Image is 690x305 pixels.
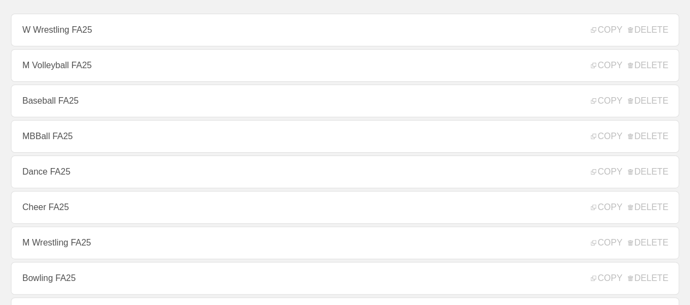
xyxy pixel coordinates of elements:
[11,226,679,259] a: M Wrestling FA25
[628,25,668,35] span: DELETE
[591,131,622,141] span: COPY
[11,120,679,153] a: MBBall FA25
[11,14,679,46] a: W Wrestling FA25
[591,61,622,70] span: COPY
[591,25,622,35] span: COPY
[628,131,668,141] span: DELETE
[11,262,679,295] a: Bowling FA25
[591,167,622,177] span: COPY
[628,167,668,177] span: DELETE
[591,96,622,106] span: COPY
[628,96,668,106] span: DELETE
[11,156,679,188] a: Dance FA25
[11,49,679,82] a: M Volleyball FA25
[11,191,679,224] a: Cheer FA25
[11,85,679,117] a: Baseball FA25
[628,61,668,70] span: DELETE
[494,178,690,305] iframe: Chat Widget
